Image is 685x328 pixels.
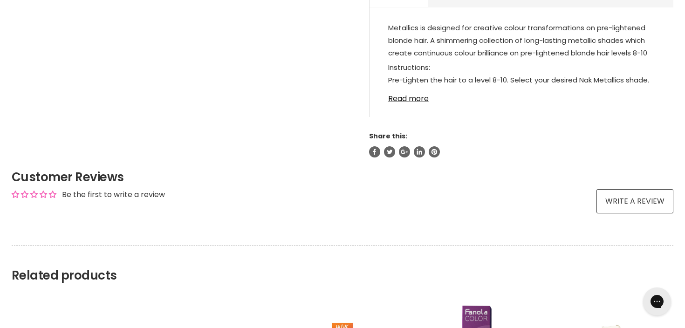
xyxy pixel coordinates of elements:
[369,131,407,141] span: Share this:
[638,284,676,319] iframe: Gorgias live chat messenger
[388,23,647,58] span: Metallics is designed for creative colour transformations on pre-lightened blonde hair. A shimmer...
[388,89,655,103] a: Read more
[12,245,673,283] h2: Related products
[596,189,673,213] a: Write a review
[388,61,655,101] p: Instructions: Pre-Lighten the hair to a level 8-10. Select your desired Nak Metallics shade. Comb...
[12,189,56,200] div: Average rating is 0.00 stars
[12,169,673,185] h2: Customer Reviews
[369,132,673,157] aside: Share this:
[62,190,165,200] div: Be the first to write a review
